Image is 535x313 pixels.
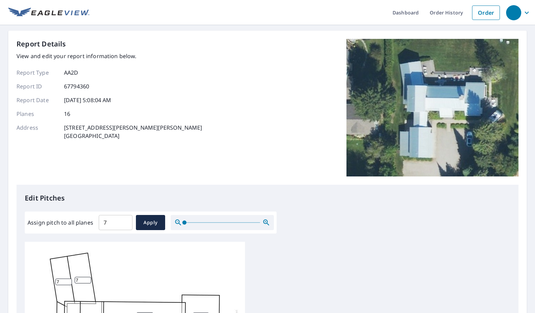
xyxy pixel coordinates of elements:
[64,68,78,77] p: AA2D
[28,218,93,227] label: Assign pitch to all planes
[17,82,58,90] p: Report ID
[17,123,58,140] p: Address
[136,215,165,230] button: Apply
[8,8,89,18] img: EV Logo
[17,39,66,49] p: Report Details
[64,110,70,118] p: 16
[141,218,160,227] span: Apply
[99,213,132,232] input: 00.0
[64,123,202,140] p: [STREET_ADDRESS][PERSON_NAME][PERSON_NAME] [GEOGRAPHIC_DATA]
[17,68,58,77] p: Report Type
[17,110,58,118] p: Planes
[17,96,58,104] p: Report Date
[64,82,89,90] p: 67794360
[17,52,202,60] p: View and edit your report information below.
[346,39,518,176] img: Top image
[64,96,111,104] p: [DATE] 5:08:04 AM
[472,6,500,20] a: Order
[25,193,510,203] p: Edit Pitches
